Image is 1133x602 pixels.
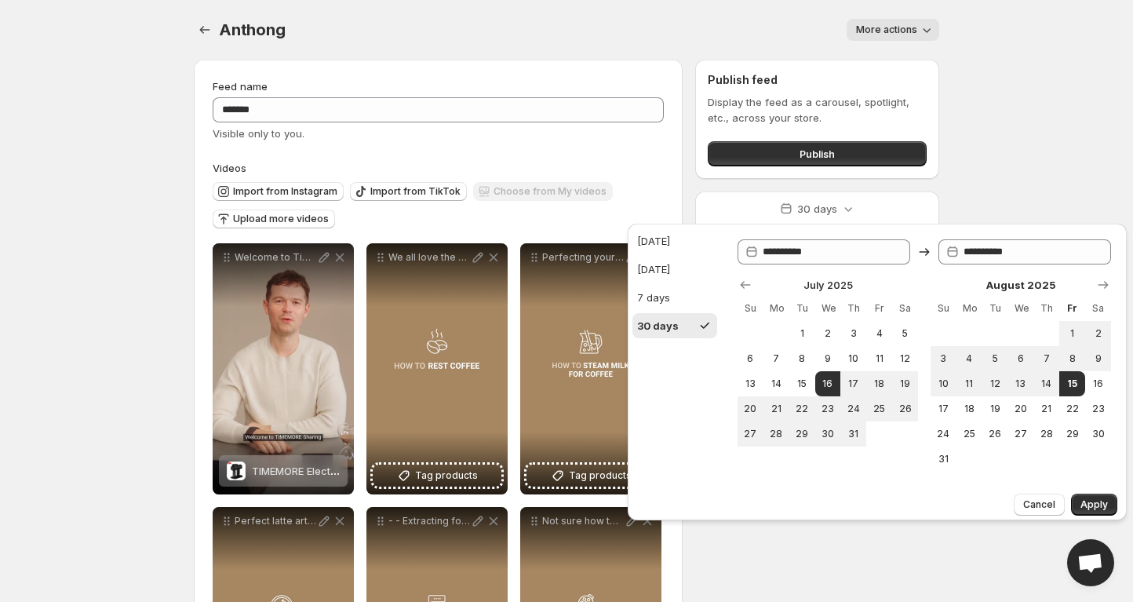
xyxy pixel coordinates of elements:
[1059,346,1085,371] button: Friday August 8 2025
[856,24,917,36] span: More actions
[1033,296,1059,321] th: Thursday
[763,396,789,421] button: Monday July 21 2025
[789,421,815,447] button: Tuesday July 29 2025
[1066,403,1079,415] span: 22
[866,396,892,421] button: Friday July 25 2025
[1085,346,1111,371] button: Saturday August 9 2025
[898,352,912,365] span: 12
[734,274,756,296] button: Show previous month, June 2025
[956,296,982,321] th: Monday
[982,346,1008,371] button: Tuesday August 5 2025
[235,515,316,527] p: Perfect latte art starts before the pour In this episode [PERSON_NAME] shares two simple habits t...
[847,403,860,415] span: 24
[956,371,982,396] button: Monday August 11 2025
[632,285,717,310] button: 7 days
[873,403,886,415] span: 25
[840,321,866,346] button: Thursday July 3 2025
[982,371,1008,396] button: Tuesday August 12 2025
[1040,428,1053,440] span: 28
[937,403,950,415] span: 17
[1015,403,1028,415] span: 20
[963,352,976,365] span: 4
[937,378,950,390] span: 10
[1015,352,1028,365] span: 6
[1059,396,1085,421] button: Friday August 22 2025
[542,515,624,527] p: Not sure how to start dialing in for espresso In this episode [PERSON_NAME] shares a straightforw...
[1091,378,1105,390] span: 16
[770,428,783,440] span: 28
[815,396,841,421] button: Wednesday July 23 2025
[822,327,835,340] span: 2
[738,371,763,396] button: Sunday July 13 2025
[526,465,655,487] button: Tag products
[963,428,976,440] span: 25
[982,421,1008,447] button: Tuesday August 26 2025
[815,321,841,346] button: Wednesday July 2 2025
[219,20,286,39] span: Anthong
[213,127,304,140] span: Visible only to you.
[866,321,892,346] button: Friday July 4 2025
[1015,302,1028,315] span: We
[233,185,337,198] span: Import from Instagram
[1071,494,1117,516] button: Apply
[1059,371,1085,396] button: End of range Today Friday August 15 2025
[982,296,1008,321] th: Tuesday
[789,371,815,396] button: Tuesday July 15 2025
[350,182,467,201] button: Import from TikTok
[789,346,815,371] button: Tuesday July 8 2025
[796,352,809,365] span: 8
[632,257,717,282] button: [DATE]
[252,465,497,477] span: TIMEMORE Electric Coffee Grinder Sculptor series
[822,403,835,415] span: 23
[989,302,1002,315] span: Tu
[370,185,461,198] span: Import from TikTok
[1059,421,1085,447] button: Friday August 29 2025
[1033,346,1059,371] button: Thursday August 7 2025
[892,296,918,321] th: Saturday
[956,396,982,421] button: Monday August 18 2025
[840,296,866,321] th: Thursday
[840,346,866,371] button: Thursday July 10 2025
[1033,396,1059,421] button: Thursday August 21 2025
[744,302,757,315] span: Su
[847,352,860,365] span: 10
[1040,403,1053,415] span: 21
[866,371,892,396] button: Friday July 18 2025
[770,378,783,390] span: 14
[1033,371,1059,396] button: Thursday August 14 2025
[982,396,1008,421] button: Tuesday August 19 2025
[866,296,892,321] th: Friday
[763,346,789,371] button: Monday July 7 2025
[989,378,1002,390] span: 12
[840,396,866,421] button: Thursday July 24 2025
[963,403,976,415] span: 18
[931,296,956,321] th: Sunday
[789,296,815,321] th: Tuesday
[738,396,763,421] button: Sunday July 20 2025
[815,346,841,371] button: Wednesday July 9 2025
[789,321,815,346] button: Tuesday July 1 2025
[1080,498,1108,511] span: Apply
[415,468,478,483] span: Tag products
[770,302,783,315] span: Mo
[233,213,329,225] span: Upload more videos
[1085,321,1111,346] button: Saturday August 2 2025
[1059,321,1085,346] button: Friday August 1 2025
[866,346,892,371] button: Friday July 11 2025
[898,302,912,315] span: Sa
[213,80,268,93] span: Feed name
[931,421,956,447] button: Sunday August 24 2025
[892,346,918,371] button: Saturday July 12 2025
[963,378,976,390] span: 11
[956,346,982,371] button: Monday August 4 2025
[1066,327,1079,340] span: 1
[1015,378,1028,390] span: 13
[937,302,950,315] span: Su
[815,296,841,321] th: Wednesday
[822,428,835,440] span: 30
[873,327,886,340] span: 4
[822,302,835,315] span: We
[637,261,670,277] div: [DATE]
[637,318,679,334] div: 30 days
[1085,396,1111,421] button: Saturday August 23 2025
